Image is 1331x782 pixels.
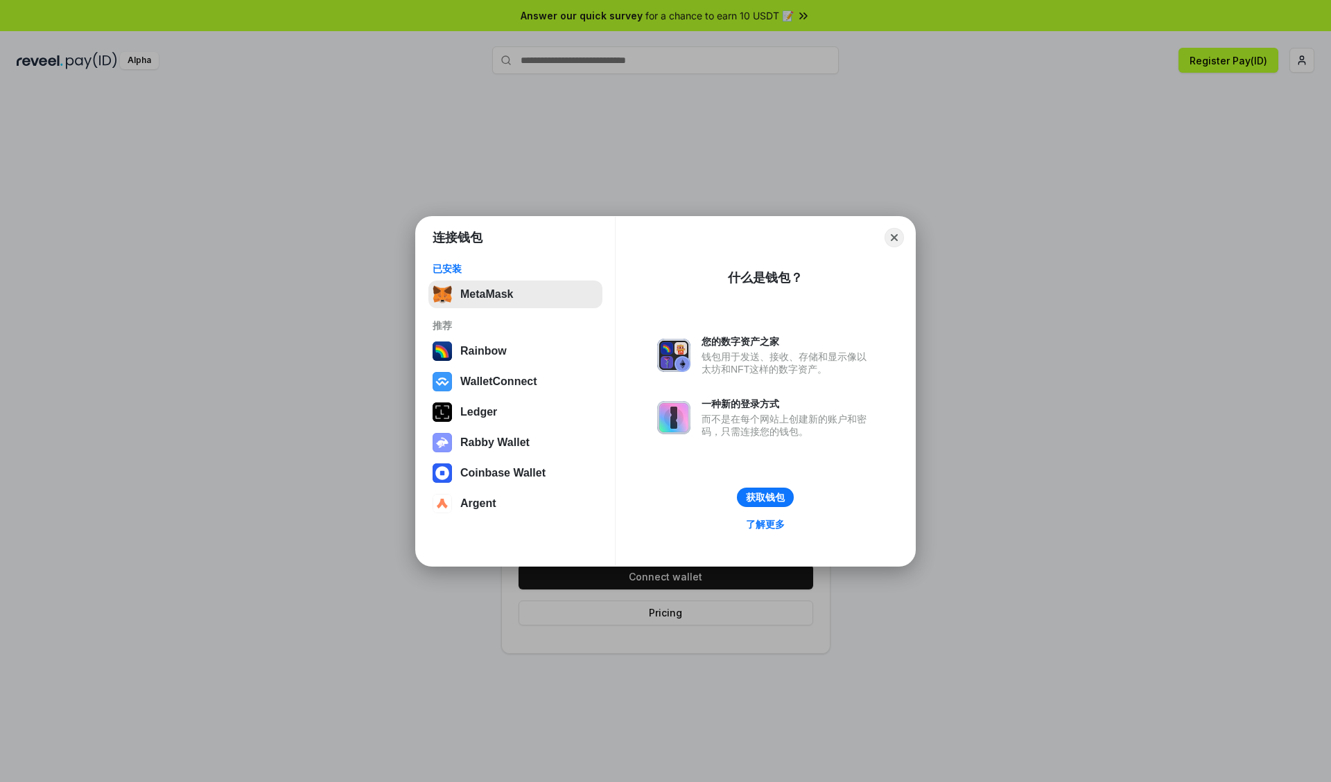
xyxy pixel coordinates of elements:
[428,398,602,426] button: Ledger
[702,350,873,375] div: 钱包用于发送、接收、存储和显示像以太坊和NFT这样的数字资产。
[460,406,497,418] div: Ledger
[433,372,452,391] img: svg+xml,%3Csvg%20width%3D%2228%22%20height%3D%2228%22%20viewBox%3D%220%200%2028%2028%22%20fill%3D...
[433,341,452,361] img: svg+xml,%3Csvg%20width%3D%22120%22%20height%3D%22120%22%20viewBox%3D%220%200%20120%20120%22%20fil...
[433,229,482,246] h1: 连接钱包
[428,429,602,456] button: Rabby Wallet
[460,345,507,357] div: Rainbow
[433,463,452,483] img: svg+xml,%3Csvg%20width%3D%2228%22%20height%3D%2228%22%20viewBox%3D%220%200%2028%2028%22%20fill%3D...
[737,488,794,507] button: 获取钱包
[428,459,602,487] button: Coinbase Wallet
[657,401,690,434] img: svg+xml,%3Csvg%20xmlns%3D%22http%3A%2F%2Fwww.w3.org%2F2000%2Fsvg%22%20fill%3D%22none%22%20viewBox...
[702,335,873,348] div: 您的数字资产之家
[428,337,602,365] button: Rainbow
[728,269,803,286] div: 什么是钱包？
[460,467,546,479] div: Coinbase Wallet
[433,285,452,304] img: svg+xml,%3Csvg%20fill%3D%22none%22%20height%3D%2233%22%20viewBox%3D%220%200%2035%2033%22%20width%...
[460,436,530,449] div: Rabby Wallet
[433,433,452,452] img: svg+xml,%3Csvg%20xmlns%3D%22http%3A%2F%2Fwww.w3.org%2F2000%2Fsvg%22%20fill%3D%22none%22%20viewBox...
[433,263,598,275] div: 已安装
[885,228,904,247] button: Close
[460,497,496,510] div: Argent
[657,339,690,372] img: svg+xml,%3Csvg%20xmlns%3D%22http%3A%2F%2Fwww.w3.org%2F2000%2Fsvg%22%20fill%3D%22none%22%20viewBox...
[702,413,873,438] div: 而不是在每个网站上创建新的账户和密码，只需连接您的钱包。
[433,319,598,332] div: 推荐
[428,281,602,308] button: MetaMask
[702,398,873,410] div: 一种新的登录方式
[746,491,785,504] div: 获取钱包
[428,368,602,396] button: WalletConnect
[428,490,602,517] button: Argent
[738,515,793,533] a: 了解更多
[746,518,785,531] div: 了解更多
[460,288,513,301] div: MetaMask
[460,375,537,388] div: WalletConnect
[433,494,452,513] img: svg+xml,%3Csvg%20width%3D%2228%22%20height%3D%2228%22%20viewBox%3D%220%200%2028%2028%22%20fill%3D...
[433,402,452,422] img: svg+xml,%3Csvg%20xmlns%3D%22http%3A%2F%2Fwww.w3.org%2F2000%2Fsvg%22%20width%3D%2228%22%20height%3...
